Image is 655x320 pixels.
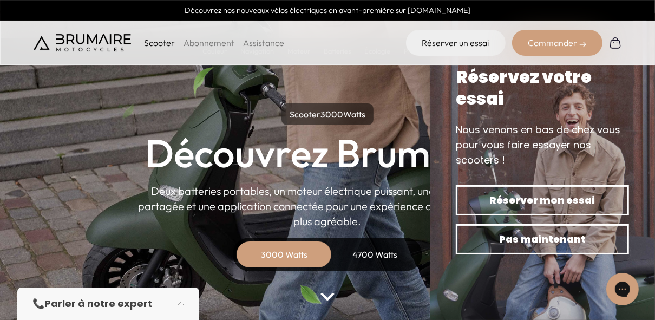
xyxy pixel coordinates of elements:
div: Commander [512,30,602,56]
span: 3000 [320,109,343,120]
a: Abonnement [184,37,234,48]
a: Réserver un essai [406,30,506,56]
img: right-arrow-2.png [580,41,586,48]
p: Deux batteries portables, un moteur électrique puissant, une clé numérique partagée et une applic... [138,184,517,229]
a: Assistance [243,37,284,48]
img: Brumaire Motocycles [34,34,131,51]
img: arrow-bottom.png [320,293,335,301]
div: 4700 Watts [332,241,418,267]
p: Scooter Watts [281,103,374,125]
h1: Découvrez Brumaire. [145,134,510,173]
img: Panier [609,36,622,49]
iframe: Gorgias live chat messenger [601,269,644,309]
div: 3000 Watts [241,241,327,267]
p: Scooter [144,36,175,49]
